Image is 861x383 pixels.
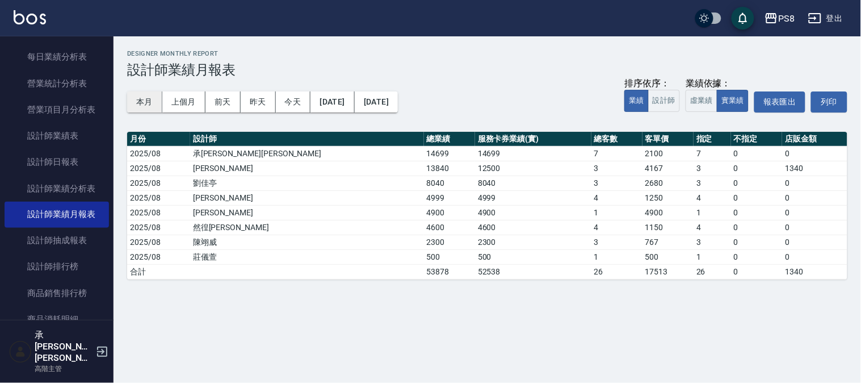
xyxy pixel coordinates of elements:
th: 客單價 [642,132,694,147]
td: 500 [424,249,475,264]
button: 實業績 [717,90,749,112]
td: 1 [591,205,642,220]
td: 4 [694,190,731,205]
td: 0 [782,235,847,249]
a: 設計師業績分析表 [5,176,109,202]
h2: Designer Monthly Report [127,50,847,57]
td: 2300 [475,235,591,249]
td: 4999 [475,190,591,205]
a: 設計師業績月報表 [5,202,109,228]
h5: 承[PERSON_NAME][PERSON_NAME] [35,330,93,364]
td: 3 [694,176,731,190]
td: 1150 [642,220,694,235]
img: Logo [14,10,46,24]
td: 3 [591,176,642,190]
a: 每日業績分析表 [5,44,109,70]
td: 0 [731,146,782,161]
td: 1340 [782,161,847,176]
div: 業績依據： [686,78,749,90]
button: 列印 [811,91,847,113]
th: 月份 [127,132,190,147]
td: 14699 [475,146,591,161]
td: [PERSON_NAME] [190,205,424,220]
td: 1 [694,249,731,264]
td: 0 [731,190,782,205]
td: 1250 [642,190,694,205]
td: 8040 [424,176,475,190]
td: 4900 [475,205,591,220]
td: 1 [591,249,642,264]
td: 0 [731,235,782,249]
td: 2025/08 [127,190,190,205]
td: 2025/08 [127,205,190,220]
td: 4900 [642,205,694,220]
a: 營業統計分析表 [5,70,109,97]
td: 0 [731,264,782,279]
td: 4 [694,220,731,235]
td: 0 [731,176,782,190]
td: 2025/08 [127,161,190,176]
button: 前天 [205,91,241,113]
td: 53878 [424,264,475,279]
div: 排序依序： [624,78,680,90]
td: 然徨[PERSON_NAME] [190,220,424,235]
th: 店販金額 [782,132,847,147]
a: 設計師排行榜 [5,254,109,280]
td: 500 [642,249,694,264]
td: 14699 [424,146,475,161]
td: 2025/08 [127,235,190,249]
td: 0 [782,249,847,264]
a: 設計師抽成報表 [5,228,109,254]
td: 2025/08 [127,176,190,190]
td: 0 [731,161,782,176]
table: a dense table [127,132,847,280]
td: 3 [591,235,642,249]
button: [DATE] [310,91,354,113]
button: 上個月 [162,91,205,113]
td: 500 [475,249,591,264]
th: 服務卡券業績(實) [475,132,591,147]
td: 0 [782,146,847,161]
td: 1 [694,205,731,220]
td: 1340 [782,264,847,279]
a: 商品銷售排行榜 [5,281,109,307]
td: 52538 [475,264,591,279]
td: 3 [591,161,642,176]
button: [DATE] [355,91,398,113]
td: 0 [731,205,782,220]
th: 設計師 [190,132,424,147]
td: [PERSON_NAME] [190,190,424,205]
a: 設計師日報表 [5,149,109,175]
td: 2025/08 [127,220,190,235]
td: 0 [731,220,782,235]
td: 承[PERSON_NAME][PERSON_NAME] [190,146,424,161]
button: 報表匯出 [754,91,805,113]
td: 2025/08 [127,249,190,264]
button: 業績 [624,90,649,112]
td: 4600 [424,220,475,235]
th: 不指定 [731,132,782,147]
button: 登出 [804,8,847,29]
td: 劉佳亭 [190,176,424,190]
td: 767 [642,235,694,249]
a: 商品消耗明細 [5,307,109,333]
td: 3 [694,235,731,249]
td: 2100 [642,146,694,161]
td: 0 [731,249,782,264]
td: 2025/08 [127,146,190,161]
td: 合計 [127,264,190,279]
td: 莊儀萱 [190,249,424,264]
td: 8040 [475,176,591,190]
td: 0 [782,176,847,190]
h3: 設計師業績月報表 [127,62,847,78]
td: 12500 [475,161,591,176]
td: 26 [694,264,731,279]
th: 指定 [694,132,731,147]
td: 4 [591,220,642,235]
td: 4900 [424,205,475,220]
td: 0 [782,220,847,235]
a: 設計師業績表 [5,123,109,149]
td: 4999 [424,190,475,205]
button: save [732,7,754,30]
a: 營業項目月分析表 [5,97,109,123]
